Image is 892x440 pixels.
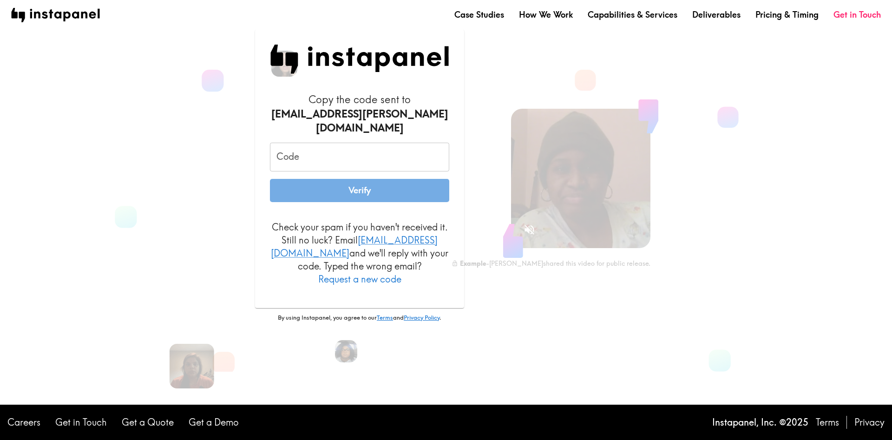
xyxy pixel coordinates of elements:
[519,9,573,20] a: How We Work
[519,220,539,240] button: Sound is off
[255,314,464,322] p: By using Instapanel, you agree to our and .
[318,273,401,286] button: Request a new code
[270,143,449,171] input: xxx_xxx_xxx
[170,344,214,388] img: Trish
[270,107,449,136] div: [EMAIL_ADDRESS][PERSON_NAME][DOMAIN_NAME]
[460,259,486,268] b: Example
[270,92,449,135] h6: Copy the code sent to
[452,259,650,268] div: - [PERSON_NAME] shared this video for public release.
[454,9,504,20] a: Case Studies
[270,179,449,202] button: Verify
[816,416,839,429] a: Terms
[377,314,393,321] a: Terms
[55,416,107,429] a: Get in Touch
[189,416,239,429] a: Get a Demo
[692,9,741,20] a: Deliverables
[854,416,885,429] a: Privacy
[588,9,677,20] a: Capabilities & Services
[404,314,439,321] a: Privacy Policy
[335,340,357,362] img: Cassandra
[122,416,174,429] a: Get a Quote
[755,9,819,20] a: Pricing & Timing
[271,234,438,259] a: [EMAIL_ADDRESS][DOMAIN_NAME]
[7,416,40,429] a: Careers
[270,221,449,286] p: Check your spam if you haven't received it. Still no luck? Email and we'll reply with your code. ...
[11,8,100,22] img: instapanel
[833,9,881,20] a: Get in Touch
[712,416,808,429] p: Instapanel, Inc. © 2025
[270,45,449,74] img: Instapanel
